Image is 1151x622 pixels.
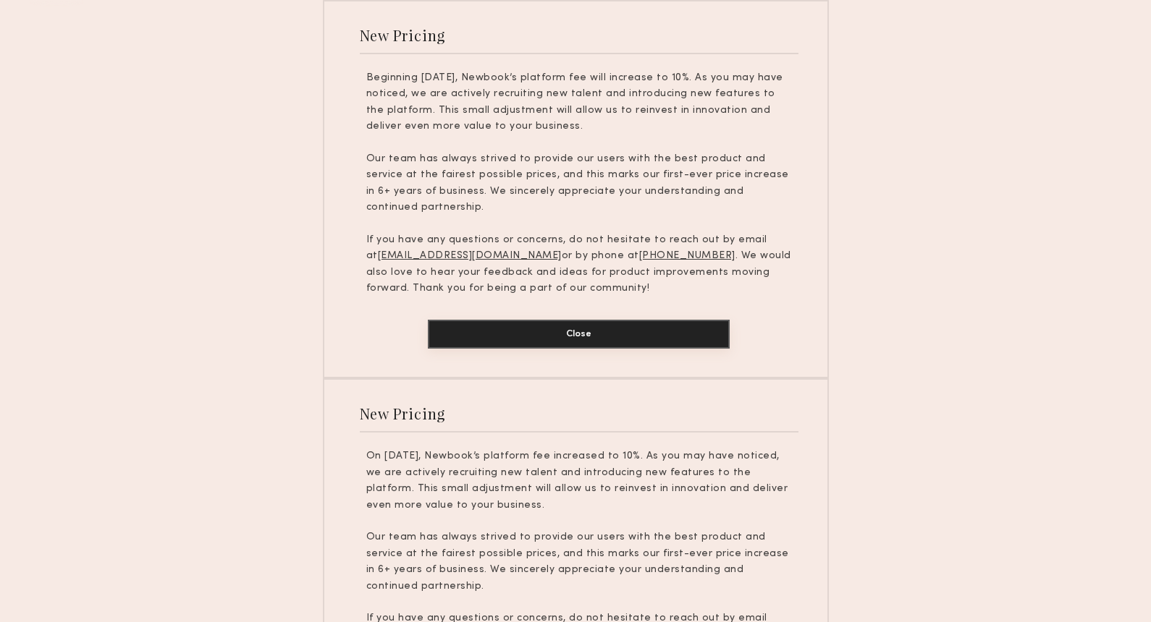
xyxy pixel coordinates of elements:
[366,151,792,216] p: Our team has always strived to provide our users with the best product and service at the fairest...
[378,251,562,260] u: [EMAIL_ADDRESS][DOMAIN_NAME]
[639,251,735,260] u: [PHONE_NUMBER]
[360,25,446,45] div: New Pricing
[366,232,792,297] p: If you have any questions or concerns, do not hesitate to reach out by email at or by phone at . ...
[366,529,792,595] p: Our team has always strived to provide our users with the best product and service at the fairest...
[360,404,446,423] div: New Pricing
[366,70,792,135] p: Beginning [DATE], Newbook’s platform fee will increase to 10%. As you may have noticed, we are ac...
[366,448,792,514] p: On [DATE], Newbook’s platform fee increased to 10%. As you may have noticed, we are actively recr...
[428,320,730,349] button: Close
